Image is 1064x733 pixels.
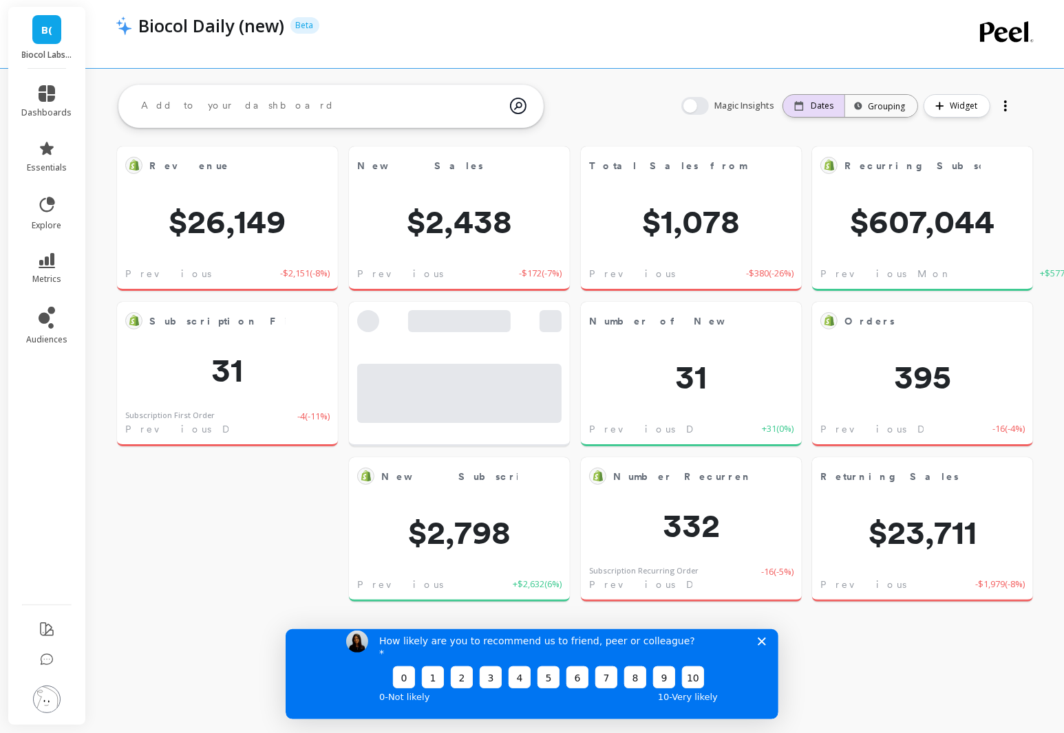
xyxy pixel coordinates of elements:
span: Number of New Orders [589,311,749,331]
span: +31 ( 0% ) [762,422,794,436]
span: Previous Day [820,422,953,436]
span: -$1,979 ( -8% ) [975,578,1025,591]
span: $1,078 [581,205,802,238]
span: New Sales [357,156,518,175]
span: $23,711 [812,516,1033,549]
span: Number Recurrent Subscription Orders [613,467,749,486]
span: -$172 ( -7% ) [519,267,562,281]
span: Previous Day [357,578,489,591]
img: header icon [116,16,132,35]
span: 31 [117,353,338,386]
span: Recurring Subscription Sales [844,156,981,175]
span: Previous Month to Date [820,267,1040,281]
span: $2,798 [349,516,570,549]
span: 332 [581,509,802,542]
span: B( [41,22,52,38]
span: 395 [812,360,1033,393]
div: Subscription First Order [125,410,215,422]
span: dashboards [22,107,72,118]
iframe: Survey by Kateryna from Peel [286,629,778,719]
span: Orders [844,311,981,331]
span: Number of New Orders [589,314,821,329]
span: -$380 ( -26% ) [746,267,794,281]
span: Previous Day [357,267,489,281]
span: explore [32,220,62,231]
button: Widget [924,94,990,118]
span: New Subscriptions Sales [381,467,518,486]
span: Returning Sales [820,470,959,484]
span: Previous Day [125,267,257,281]
span: essentials [27,162,67,173]
span: -16 ( -5% ) [761,565,794,592]
span: -4 ( -11% ) [297,410,330,437]
span: Previous Day [589,422,721,436]
span: Widget [950,99,981,113]
div: Grouping [858,100,905,113]
span: Total Sales from First Subscription Orders [589,159,982,173]
span: $607,044 [812,205,1033,238]
span: Orders [844,314,895,329]
span: Previous Day [125,422,257,436]
p: Biocol Daily (new) [139,14,285,37]
span: Number Recurrent Subscription Orders [613,470,938,484]
span: Total Sales from First Subscription Orders [589,156,749,175]
span: $26,149 [117,205,338,238]
span: $2,438 [349,205,570,238]
img: profile picture [33,686,61,713]
span: Previous Day [589,267,721,281]
span: Magic Insights [714,99,777,113]
span: Revenue [149,159,229,173]
span: +$2,632 ( 6% ) [513,578,562,591]
span: 31 [581,360,802,393]
span: Subscription First Order [149,314,368,329]
span: Subscription First Order [149,311,286,331]
div: Subscription Recurring Order [589,565,699,577]
span: Previous Day [820,578,953,591]
span: Previous Day [589,578,721,591]
p: Biocol Labs (US) [22,50,72,61]
p: Dates [811,100,833,111]
span: New Sales [357,159,483,173]
p: Beta [290,17,319,34]
span: -$2,151 ( -8% ) [280,267,330,281]
span: New Subscriptions Sales [381,470,632,484]
span: Revenue [149,156,286,175]
span: metrics [32,274,61,285]
img: magic search icon [510,87,526,124]
span: -16 ( -4% ) [992,422,1025,436]
span: audiences [26,334,67,345]
span: Returning Sales [820,467,981,486]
